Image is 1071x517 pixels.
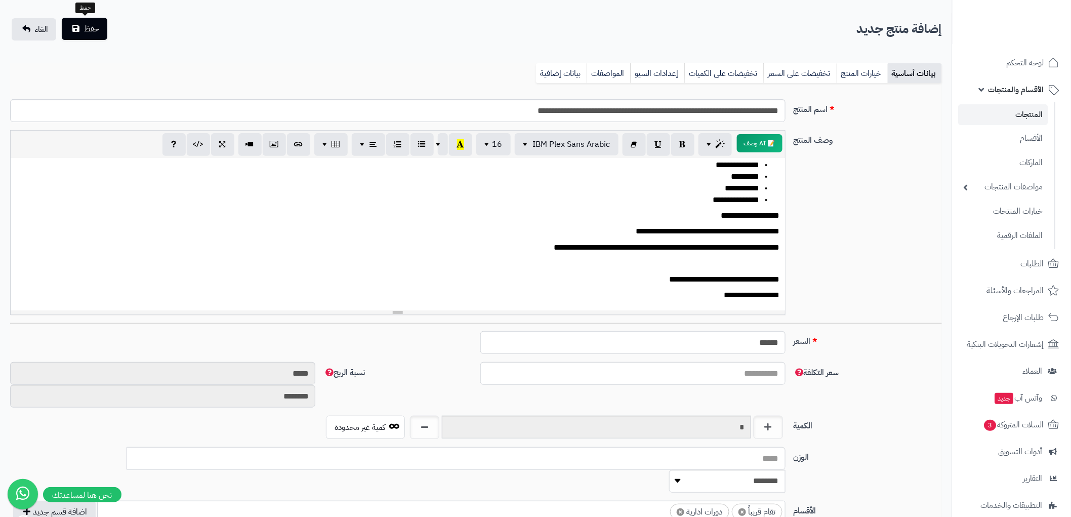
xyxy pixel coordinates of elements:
span: 3 [984,420,997,431]
span: 16 [492,138,503,150]
a: لوحة التحكم [959,51,1065,75]
span: طلبات الإرجاع [1003,310,1044,325]
a: السلات المتروكة3 [959,413,1065,437]
span: المراجعات والأسئلة [987,284,1044,298]
span: إشعارات التحويلات البنكية [967,337,1044,351]
a: أدوات التسويق [959,440,1065,464]
a: المراجعات والأسئلة [959,279,1065,303]
span: وآتس آب [994,391,1043,405]
span: أدوات التسويق [999,445,1043,459]
span: الأقسام والمنتجات [988,83,1044,97]
button: IBM Plex Sans Arabic [515,133,619,155]
a: المنتجات [959,104,1048,125]
a: العملاء [959,359,1065,383]
a: الملفات الرقمية [959,225,1048,247]
button: 16 [476,133,511,155]
a: بيانات أساسية [888,63,942,84]
span: التقارير [1023,471,1043,486]
span: × [738,508,746,516]
a: المواصفات [587,63,630,84]
a: إعدادات السيو [630,63,684,84]
a: خيارات المنتجات [959,201,1048,222]
a: طلبات الإرجاع [959,305,1065,330]
span: جديد [995,393,1014,404]
a: التقارير [959,466,1065,491]
span: نسبة الربح [323,367,365,379]
a: بيانات إضافية [536,63,587,84]
span: الغاء [35,23,48,35]
label: وصف المنتج [790,130,946,146]
span: سعر التكلفة [794,367,839,379]
a: مواصفات المنتجات [959,176,1048,198]
span: الطلبات [1021,257,1044,271]
span: العملاء [1023,364,1043,378]
label: السعر [790,331,946,347]
div: حفظ [75,3,95,14]
a: تخفيضات على السعر [763,63,837,84]
a: إشعارات التحويلات البنكية [959,332,1065,356]
h2: إضافة منتج جديد [857,19,942,39]
label: الأقسام [790,501,946,517]
a: الماركات [959,152,1048,174]
a: الغاء [12,18,56,41]
span: السلات المتروكة [983,418,1044,432]
a: تخفيضات على الكميات [684,63,763,84]
button: 📝 AI وصف [737,134,782,152]
span: لوحة التحكم [1007,56,1044,70]
button: حفظ [62,18,107,40]
label: اسم المنتج [790,99,946,115]
label: الوزن [790,447,946,463]
span: × [677,508,684,516]
a: خيارات المنتج [837,63,888,84]
a: الطلبات [959,252,1065,276]
label: الكمية [790,416,946,432]
span: IBM Plex Sans Arabic [533,138,610,150]
span: التطبيقات والخدمات [981,498,1043,512]
a: الأقسام [959,128,1048,149]
a: وآتس آبجديد [959,386,1065,410]
span: حفظ [84,23,99,35]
